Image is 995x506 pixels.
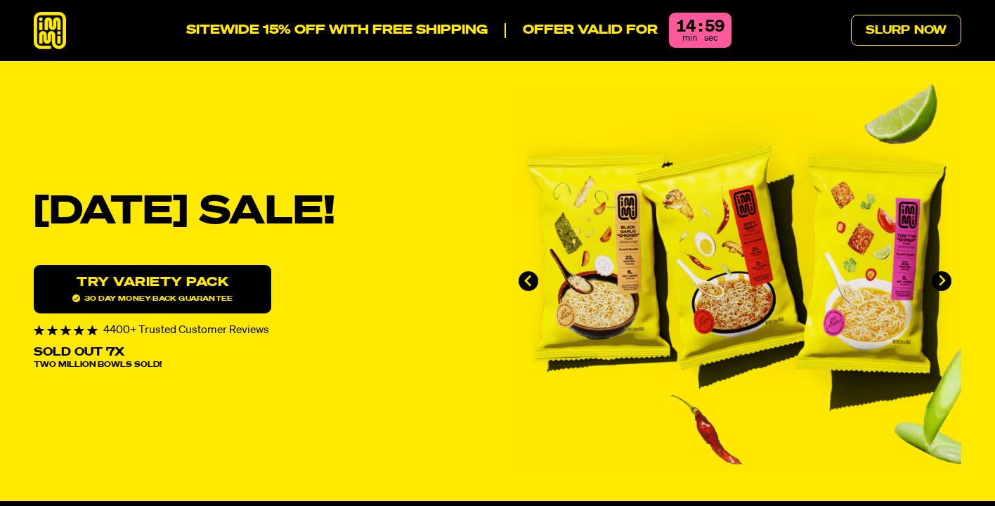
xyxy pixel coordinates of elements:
div: 14 [676,18,696,35]
span: min [682,34,697,43]
span: Two Million Bowls Sold! [34,361,162,369]
div: 59 [705,18,724,35]
button: Next slide [932,271,951,291]
h1: [DATE] SALE! [34,193,486,233]
p: SITEWIDE 15% OFF WITH FREE SHIPPING [186,23,488,39]
p: Sold Out 7X [34,347,124,358]
p: Offer valid for [505,23,658,39]
button: Go to last slide [519,271,538,291]
a: Slurp Now [851,15,961,46]
li: 1 of 4 [509,84,961,479]
span: sec [704,34,718,43]
div: immi slideshow [509,84,961,479]
div: : [698,18,702,35]
a: Try variety Pack30 day money-back guarantee [34,265,271,313]
span: 30 day money-back guarantee [72,294,233,302]
div: 4400+ Trusted Customer Reviews [34,325,486,336]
